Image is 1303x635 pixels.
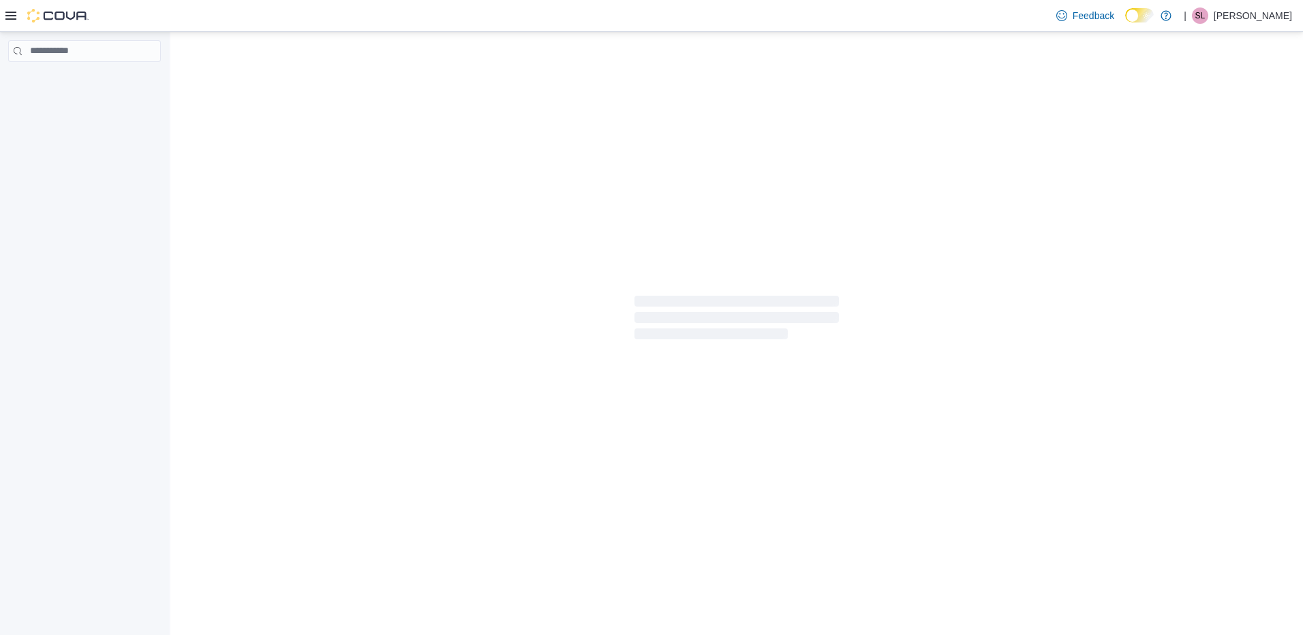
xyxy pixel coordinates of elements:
[1073,9,1114,22] span: Feedback
[8,65,161,97] nav: Complex example
[1125,22,1126,23] span: Dark Mode
[1125,8,1154,22] input: Dark Mode
[1214,7,1292,24] p: [PERSON_NAME]
[634,298,839,342] span: Loading
[1051,2,1120,29] a: Feedback
[1192,7,1208,24] div: Shane Lovelace
[1184,7,1186,24] p: |
[1195,7,1206,24] span: SL
[27,9,89,22] img: Cova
